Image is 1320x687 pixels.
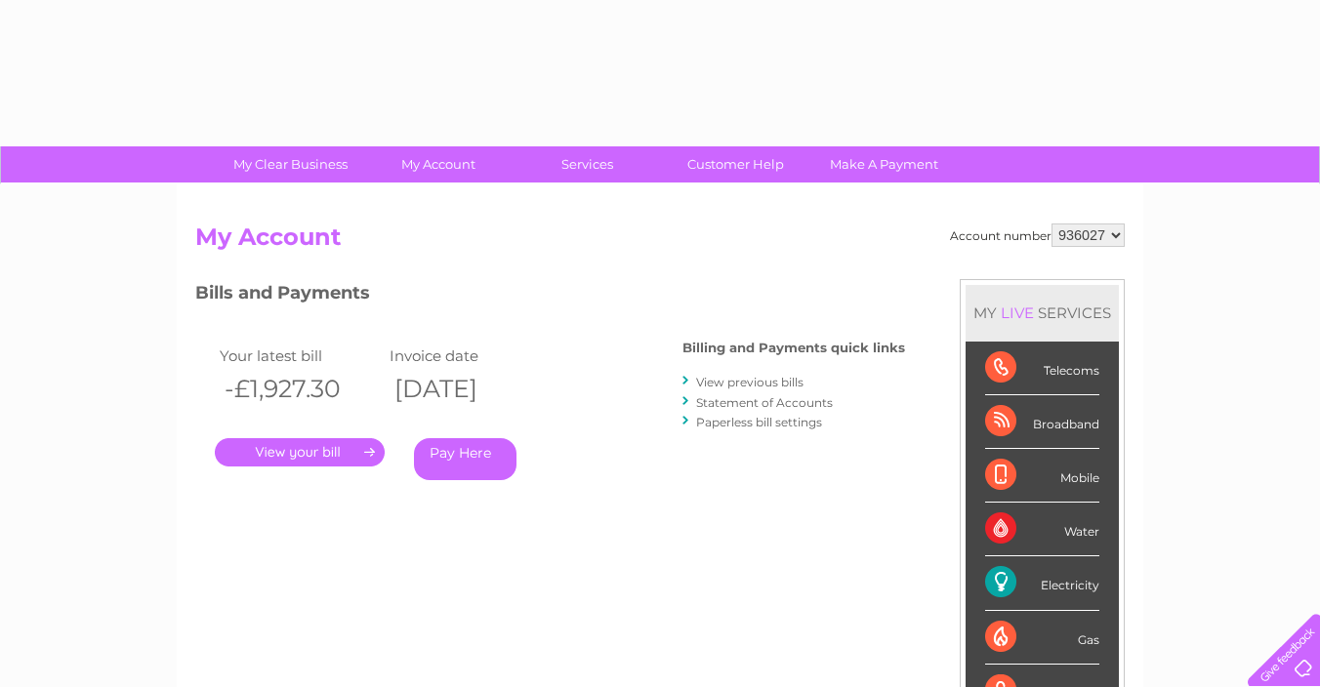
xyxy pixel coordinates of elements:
h2: My Account [195,223,1125,261]
div: Account number [950,223,1125,247]
a: Pay Here [414,438,516,480]
div: Telecoms [985,342,1099,395]
a: Customer Help [655,146,816,182]
div: Water [985,503,1099,556]
a: Services [507,146,668,182]
a: Paperless bill settings [696,415,822,429]
a: View previous bills [696,375,804,389]
th: [DATE] [385,369,555,409]
div: LIVE [997,303,1038,322]
th: -£1,927.30 [215,369,385,409]
a: Statement of Accounts [696,395,833,410]
a: Make A Payment [804,146,965,182]
td: Your latest bill [215,343,385,369]
td: Invoice date [385,343,555,369]
a: . [215,438,385,466]
div: Broadband [985,395,1099,449]
a: My Clear Business [210,146,371,182]
div: Mobile [985,449,1099,503]
a: My Account [358,146,519,182]
h3: Bills and Payments [195,279,905,313]
div: MY SERVICES [966,285,1119,341]
div: Electricity [985,556,1099,610]
h4: Billing and Payments quick links [682,341,905,355]
div: Gas [985,611,1099,665]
